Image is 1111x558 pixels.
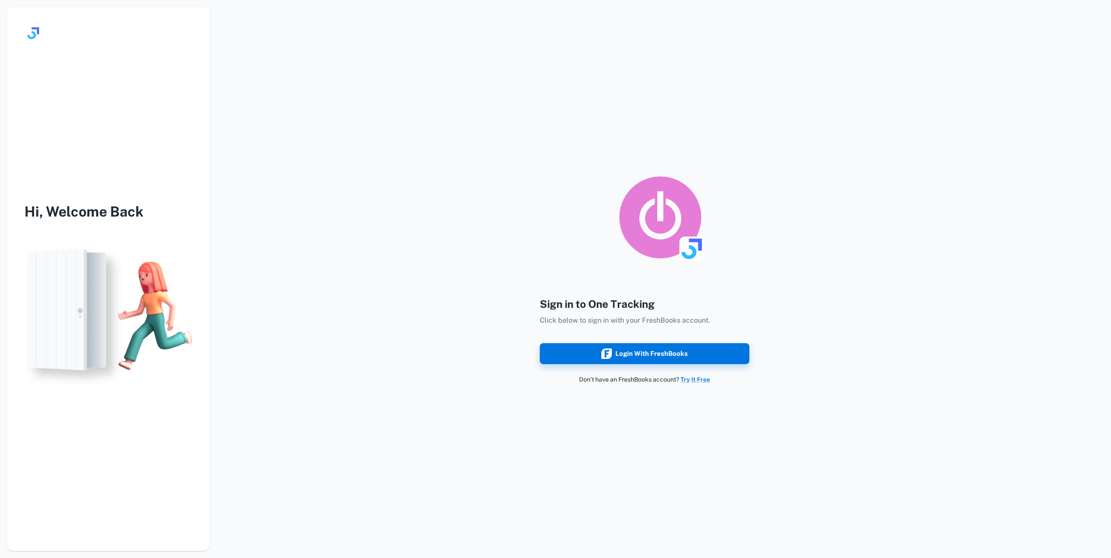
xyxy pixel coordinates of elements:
h4: Sign in to One Tracking [540,296,749,312]
img: logo.svg [24,24,42,42]
p: Click below to sign in with your FreshBooks account. [540,315,749,326]
a: Try It Free [680,376,710,383]
div: Login with FreshBooks [601,348,688,359]
button: Login with FreshBooks [540,343,749,364]
img: login [7,240,210,392]
p: Don’t have an FreshBooks account? [540,375,749,384]
h3: Hi, Welcome Back [7,201,210,222]
img: logo_toggl_syncing_app.png [617,174,704,261]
